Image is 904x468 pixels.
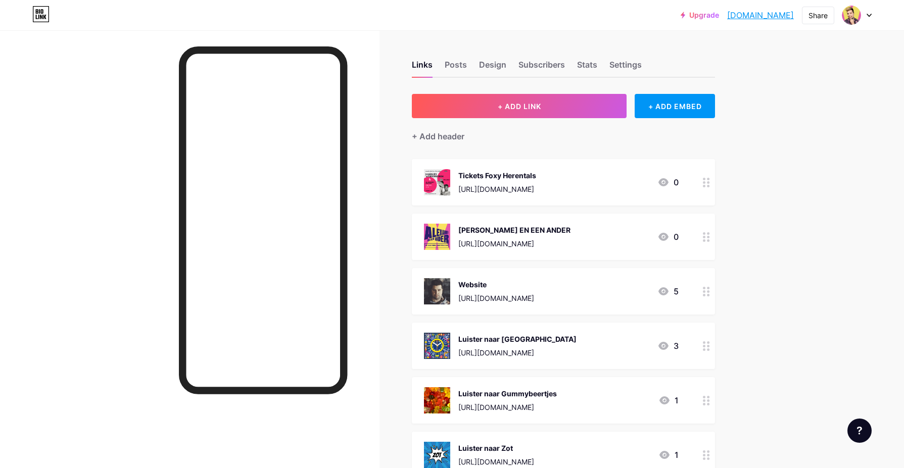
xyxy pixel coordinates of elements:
[424,224,450,250] img: ALEXANDER EN EEN ANDER
[681,11,719,19] a: Upgrade
[842,6,861,25] img: xanderpeeters
[458,238,570,249] div: [URL][DOMAIN_NAME]
[458,334,577,344] div: Luister naar [GEOGRAPHIC_DATA]
[445,59,467,77] div: Posts
[658,449,679,461] div: 1
[458,170,536,181] div: Tickets Foxy Herentals
[424,387,450,413] img: Luister naar Gummybeertjes
[727,9,794,21] a: [DOMAIN_NAME]
[479,59,506,77] div: Design
[458,347,577,358] div: [URL][DOMAIN_NAME]
[458,279,534,290] div: Website
[518,59,565,77] div: Subscribers
[458,443,534,453] div: Luister naar Zot
[458,184,536,194] div: [URL][DOMAIN_NAME]
[635,94,715,118] div: + ADD EMBED
[808,10,828,21] div: Share
[458,388,557,399] div: Luister naar Gummybeertjes
[424,333,450,359] img: Luister naar Tijd
[424,278,450,304] img: Website
[458,456,534,467] div: [URL][DOMAIN_NAME]
[498,102,541,111] span: + ADD LINK
[658,394,679,406] div: 1
[657,176,679,188] div: 0
[412,94,627,118] button: + ADD LINK
[609,59,642,77] div: Settings
[424,442,450,468] img: Luister naar Zot
[458,293,534,303] div: [URL][DOMAIN_NAME]
[458,402,557,412] div: [URL][DOMAIN_NAME]
[412,59,433,77] div: Links
[577,59,597,77] div: Stats
[458,225,570,235] div: [PERSON_NAME] EN EEN ANDER
[412,130,464,142] div: + Add header
[657,340,679,352] div: 3
[424,169,450,195] img: Tickets Foxy Herentals
[657,285,679,297] div: 5
[657,231,679,243] div: 0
